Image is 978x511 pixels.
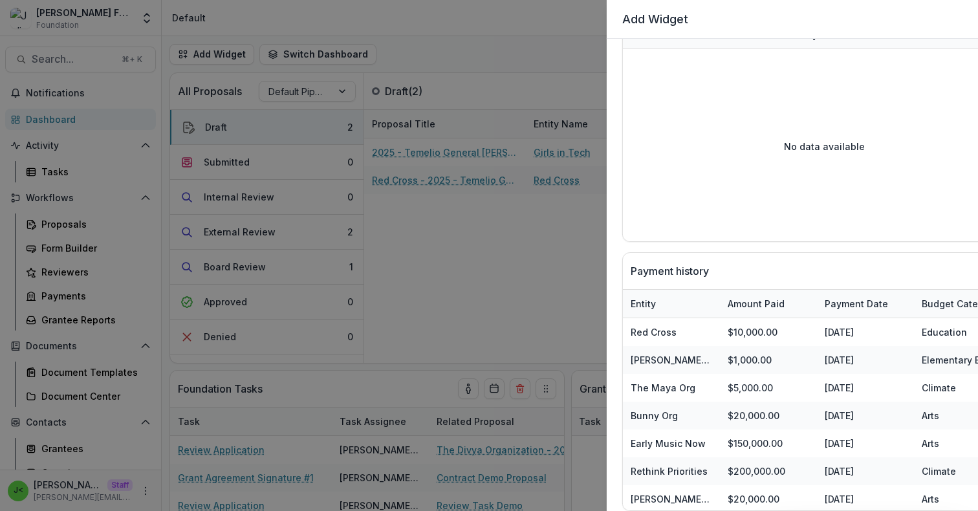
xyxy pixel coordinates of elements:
div: Entity [623,290,720,318]
p: Payment history [631,263,709,279]
a: [PERSON_NAME]'s Awesome Nonprofit [631,354,804,365]
div: [DATE] [817,346,914,374]
div: Climate [922,464,956,478]
div: Payment Date [817,290,914,318]
div: Payment Date [817,297,896,310]
div: $1,000.00 [720,346,817,374]
div: Education [922,325,967,339]
a: Rethink Priorities [631,466,708,477]
div: [DATE] [817,429,914,457]
div: Arts [922,409,939,422]
div: $150,000.00 [720,429,817,457]
div: Arts [922,437,939,450]
a: The Maya Org [631,382,695,393]
a: Red Cross [631,327,677,338]
div: Arts [922,492,939,506]
div: Amount Paid [720,290,817,318]
div: $200,000.00 [720,457,817,485]
div: $10,000.00 [720,318,817,346]
a: Early Music Now [631,438,706,449]
p: No data available [783,140,864,153]
div: Climate [922,381,956,395]
div: [DATE] [817,374,914,402]
div: Amount Paid [720,297,792,310]
div: Entity [623,297,664,310]
div: $20,000.00 [720,402,817,429]
a: Bunny Org [631,410,678,421]
div: [DATE] [817,402,914,429]
div: [DATE] [817,457,914,485]
div: $5,000.00 [720,374,817,402]
div: [DATE] [817,318,914,346]
a: [PERSON_NAME]'s Awesome Nonprofit [631,494,804,505]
